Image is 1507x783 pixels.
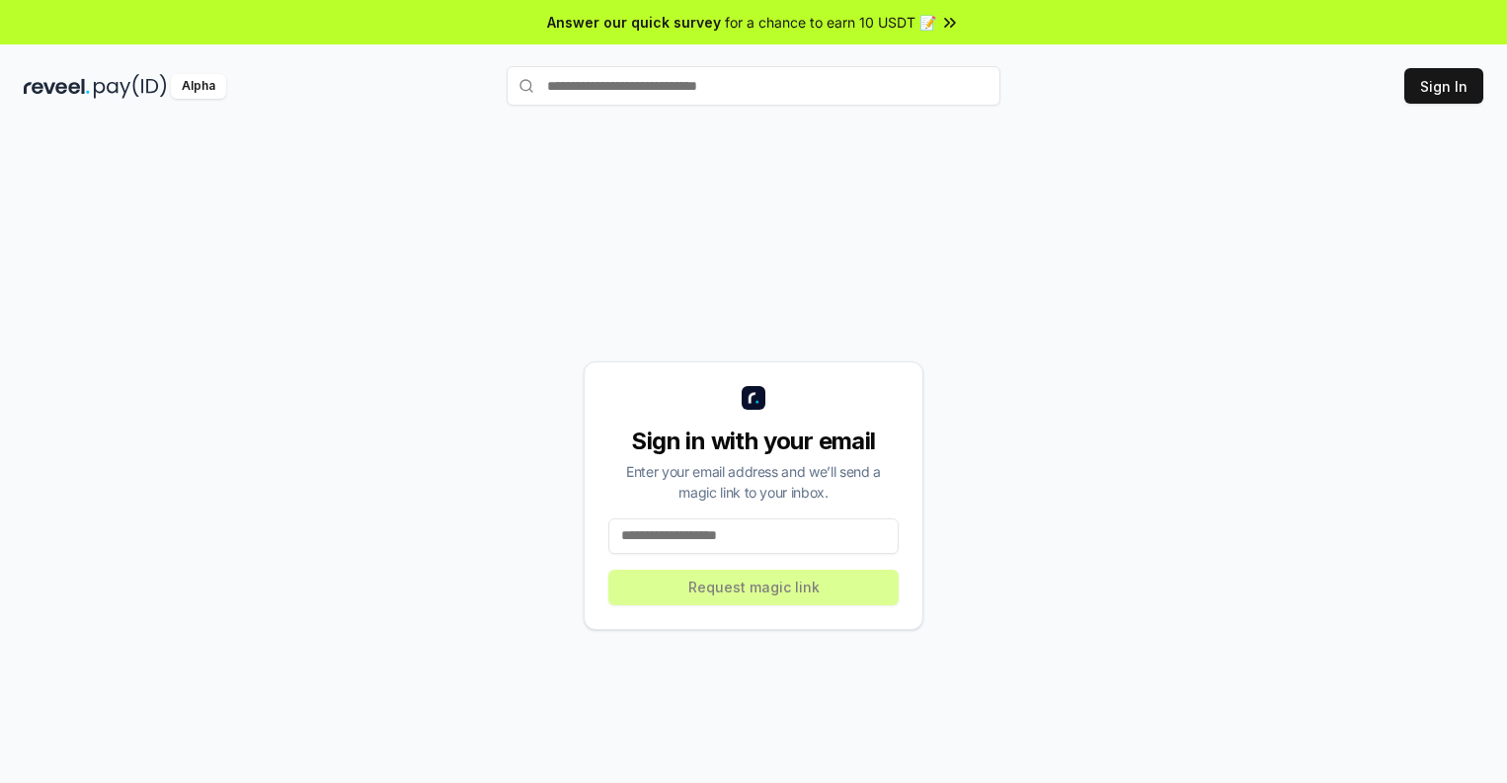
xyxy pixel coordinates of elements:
[24,74,90,99] img: reveel_dark
[742,386,765,410] img: logo_small
[171,74,226,99] div: Alpha
[94,74,167,99] img: pay_id
[725,12,936,33] span: for a chance to earn 10 USDT 📝
[547,12,721,33] span: Answer our quick survey
[1404,68,1483,104] button: Sign In
[608,426,899,457] div: Sign in with your email
[608,461,899,503] div: Enter your email address and we’ll send a magic link to your inbox.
